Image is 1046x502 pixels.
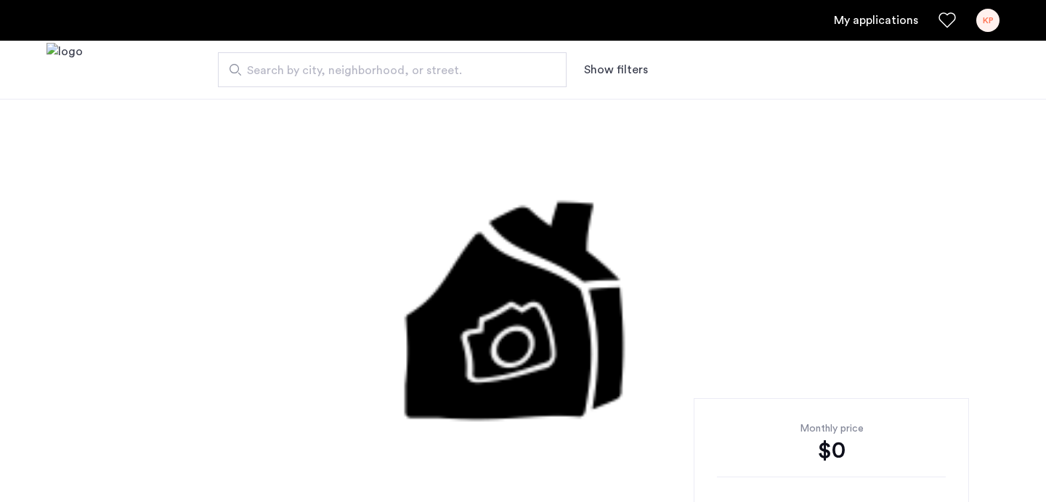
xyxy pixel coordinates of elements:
button: Show or hide filters [584,61,648,78]
span: Search by city, neighborhood, or street. [247,62,526,79]
a: Favorites [938,12,956,29]
input: Apartment Search [218,52,567,87]
div: KP [976,9,1000,32]
div: Monthly price [717,421,946,436]
a: Cazamio logo [46,43,83,97]
img: logo [46,43,83,97]
div: $0 [717,436,946,465]
a: My application [834,12,918,29]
